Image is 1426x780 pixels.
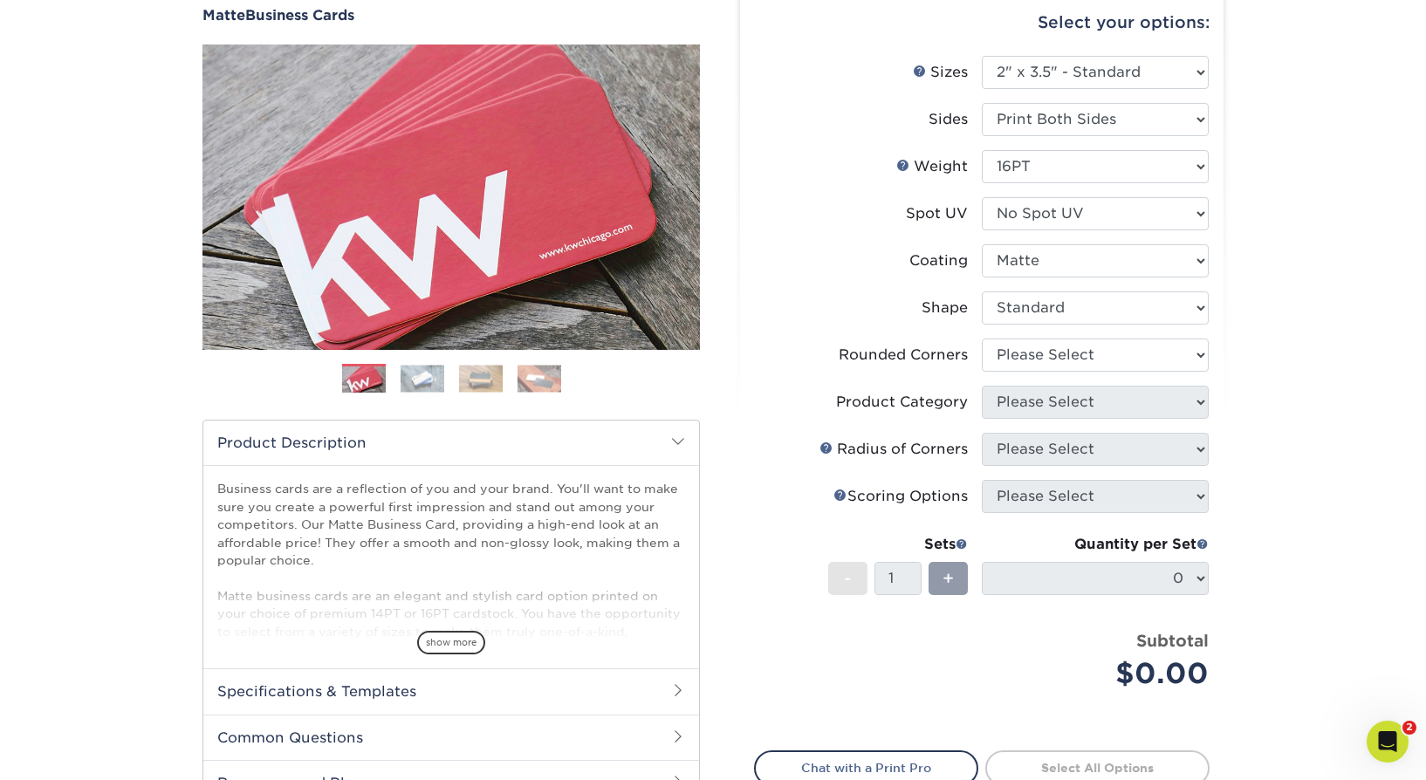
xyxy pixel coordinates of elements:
[4,727,148,774] iframe: Google Customer Reviews
[833,486,968,507] div: Scoring Options
[828,534,968,555] div: Sets
[839,345,968,366] div: Rounded Corners
[943,565,954,592] span: +
[202,7,245,24] span: Matte
[982,534,1209,555] div: Quantity per Set
[518,365,561,392] img: Business Cards 04
[203,668,699,714] h2: Specifications & Templates
[202,7,700,24] h1: Business Cards
[342,358,386,401] img: Business Cards 01
[922,298,968,318] div: Shape
[1367,721,1409,763] iframe: Intercom live chat
[836,392,968,413] div: Product Category
[217,480,685,729] p: Business cards are a reflection of you and your brand. You'll want to make sure you create a powe...
[913,62,968,83] div: Sizes
[203,421,699,465] h2: Product Description
[906,203,968,224] div: Spot UV
[909,250,968,271] div: Coating
[896,156,968,177] div: Weight
[401,365,444,392] img: Business Cards 02
[819,439,968,460] div: Radius of Corners
[459,365,503,392] img: Business Cards 03
[995,653,1209,694] div: $0.00
[203,715,699,760] h2: Common Questions
[1136,631,1209,650] strong: Subtotal
[844,565,852,592] span: -
[202,7,700,24] a: MatteBusiness Cards
[1402,721,1416,735] span: 2
[929,109,968,130] div: Sides
[417,631,485,654] span: show more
